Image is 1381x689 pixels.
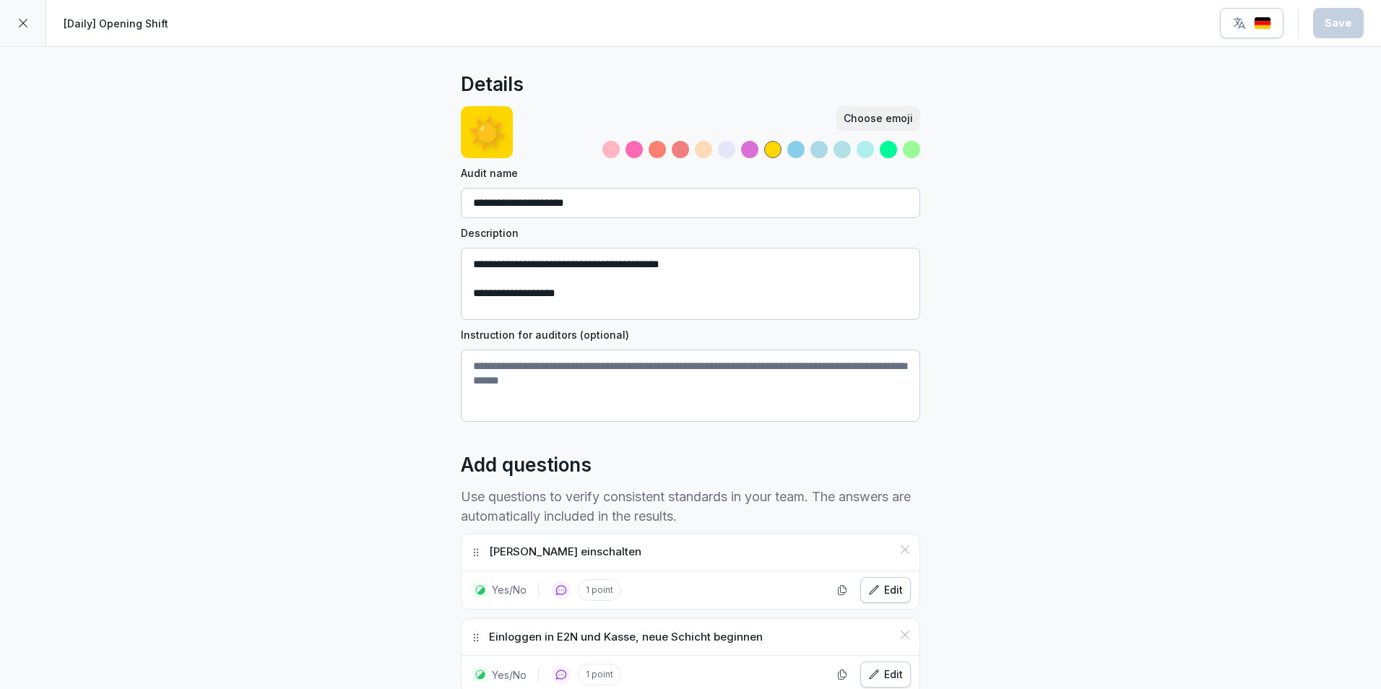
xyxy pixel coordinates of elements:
[461,70,524,99] h2: Details
[1313,8,1364,38] button: Save
[1254,17,1271,30] img: de.svg
[461,225,920,240] label: Description
[844,110,913,126] div: Choose emoji
[578,664,621,685] p: 1 point
[1325,15,1352,31] div: Save
[578,579,621,601] p: 1 point
[860,577,911,603] button: Edit
[492,667,527,682] p: Yes/No
[836,106,920,131] button: Choose emoji
[860,662,911,688] button: Edit
[461,487,920,526] p: Use questions to verify consistent standards in your team. The answers are automatically included...
[868,667,903,682] div: Edit
[868,582,903,598] div: Edit
[468,110,506,155] p: ☀️
[489,629,763,646] p: Einloggen in E2N und Kasse, neue Schicht beginnen
[64,16,168,31] p: [Daily] Opening Shift
[461,165,920,181] label: Audit name
[461,451,592,480] h2: Add questions
[489,544,641,560] p: [PERSON_NAME] einschalten
[492,582,527,597] p: Yes/No
[461,327,920,342] label: Instruction for auditors (optional)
